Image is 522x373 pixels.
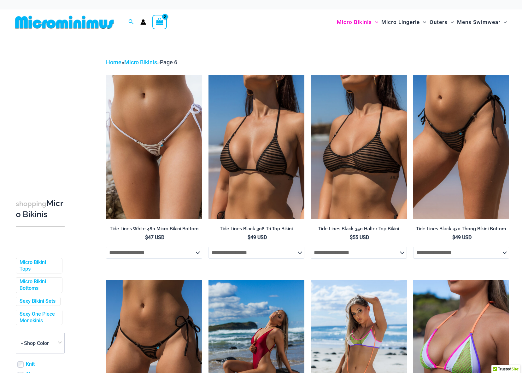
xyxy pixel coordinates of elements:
span: shopping [16,200,46,208]
a: Micro LingerieMenu ToggleMenu Toggle [380,13,428,32]
span: - Shop Color [16,333,65,353]
span: Outers [430,14,448,30]
a: Tide Lines Black 470 Thong Bikini Bottom [413,226,509,234]
span: Menu Toggle [372,14,378,30]
img: Tide Lines Black 470 Thong 01 [413,75,509,219]
a: Micro BikinisMenu ToggleMenu Toggle [335,13,380,32]
a: Sexy One Piece Monokinis [20,311,57,324]
a: Knit [26,361,35,368]
a: Tide Lines Black 308 Tri Top Bikini [208,226,304,234]
span: $ [350,234,353,240]
bdi: 47 USD [145,234,164,240]
a: Micro Bikini Bottoms [20,278,57,292]
a: Tide Lines Black 470 Thong 01Tide Lines Black 470 Thong 02Tide Lines Black 470 Thong 02 [413,75,509,219]
iframe: TrustedSite Certified [16,53,73,179]
bdi: 49 USD [248,234,267,240]
img: Tide Lines White 480 Micro 01 [106,75,202,219]
a: View Shopping Cart, empty [152,15,167,29]
span: » » [106,59,177,66]
a: Mens SwimwearMenu ToggleMenu Toggle [455,13,508,32]
a: Tide Lines White 480 Micro Bikini Bottom [106,226,202,234]
a: Micro Bikini Tops [20,259,57,273]
h2: Tide Lines Black 308 Tri Top Bikini [208,226,304,232]
span: Menu Toggle [448,14,454,30]
img: Tide Lines Black 308 Tri Top 01 [208,75,304,219]
a: Sexy Bikini Sets [20,298,56,305]
span: - Shop Color [21,340,49,346]
h3: Micro Bikinis [16,198,65,220]
a: Micro Bikinis [124,59,157,66]
h2: Tide Lines White 480 Micro Bikini Bottom [106,226,202,232]
a: Tide Lines Black 350 Halter Top 01Tide Lines Black 350 Halter Top 480 Micro 01Tide Lines Black 35... [311,75,407,219]
img: Tide Lines Black 350 Halter Top 01 [311,75,407,219]
h2: Tide Lines Black 470 Thong Bikini Bottom [413,226,509,232]
bdi: 55 USD [350,234,369,240]
a: Home [106,59,121,66]
span: $ [452,234,455,240]
h2: Tide Lines Black 350 Halter Top Bikini [311,226,407,232]
span: Page 6 [160,59,177,66]
a: Tide Lines Black 350 Halter Top Bikini [311,226,407,234]
img: MM SHOP LOGO FLAT [13,15,116,29]
a: Account icon link [140,19,146,25]
span: Menu Toggle [420,14,426,30]
a: Tide Lines Black 308 Tri Top 01Tide Lines Black 308 Tri Top 470 Thong 03Tide Lines Black 308 Tri ... [208,75,304,219]
a: OutersMenu ToggleMenu Toggle [428,13,455,32]
bdi: 49 USD [452,234,472,240]
span: Menu Toggle [501,14,507,30]
span: Mens Swimwear [457,14,501,30]
span: Micro Lingerie [381,14,420,30]
span: - Shop Color [16,333,64,353]
a: Tide Lines White 480 Micro 01Tide Lines White 480 Micro 02Tide Lines White 480 Micro 02 [106,75,202,219]
a: Search icon link [128,18,134,26]
span: $ [145,234,148,240]
span: Micro Bikinis [337,14,372,30]
nav: Site Navigation [334,12,509,33]
span: $ [248,234,250,240]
